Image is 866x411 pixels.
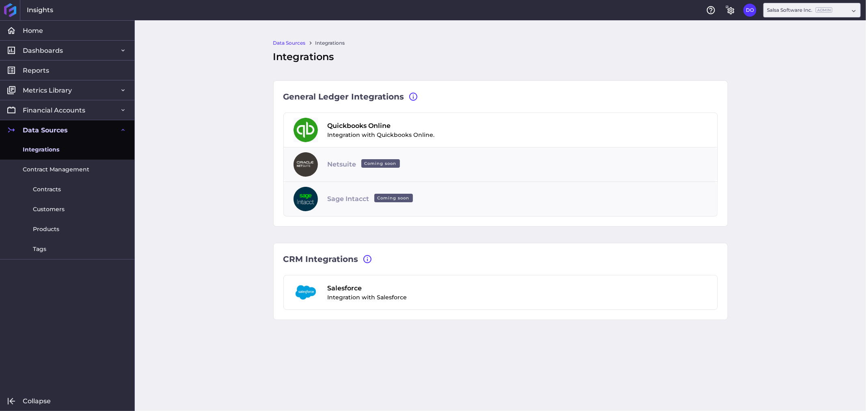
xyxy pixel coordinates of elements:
span: Data Sources [23,126,68,134]
span: Dashboards [23,46,63,55]
div: Integration with Quickbooks Online. [328,121,435,139]
span: Customers [33,205,65,214]
span: Financial Accounts [23,106,85,115]
span: Tags [33,245,46,253]
span: Netsuite [328,160,403,169]
ins: Admin [816,7,832,13]
div: Integration with Salesforce [328,283,407,302]
button: User Menu [743,4,756,17]
span: Contract Management [23,165,89,174]
div: Dropdown select [763,3,861,17]
span: Products [33,225,59,234]
span: Metrics Library [23,86,72,95]
span: Quickbooks Online [328,121,435,131]
div: Integrations [273,50,728,64]
span: Sage Intacct [328,194,416,204]
span: Integrations [23,145,59,154]
ins: Coming soon [374,194,413,202]
button: General Settings [724,4,737,17]
div: General Ledger Integrations [283,91,718,103]
ins: Coming soon [361,159,400,168]
span: Home [23,26,43,35]
button: Help [704,4,717,17]
div: Salsa Software Inc. [767,6,832,14]
span: Salesforce [328,283,407,293]
span: Reports [23,66,49,75]
span: Contracts [33,185,61,194]
a: Data Sources [273,39,306,47]
span: Collapse [23,397,51,405]
div: CRM Integrations [283,253,718,265]
a: Integrations [315,39,345,47]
